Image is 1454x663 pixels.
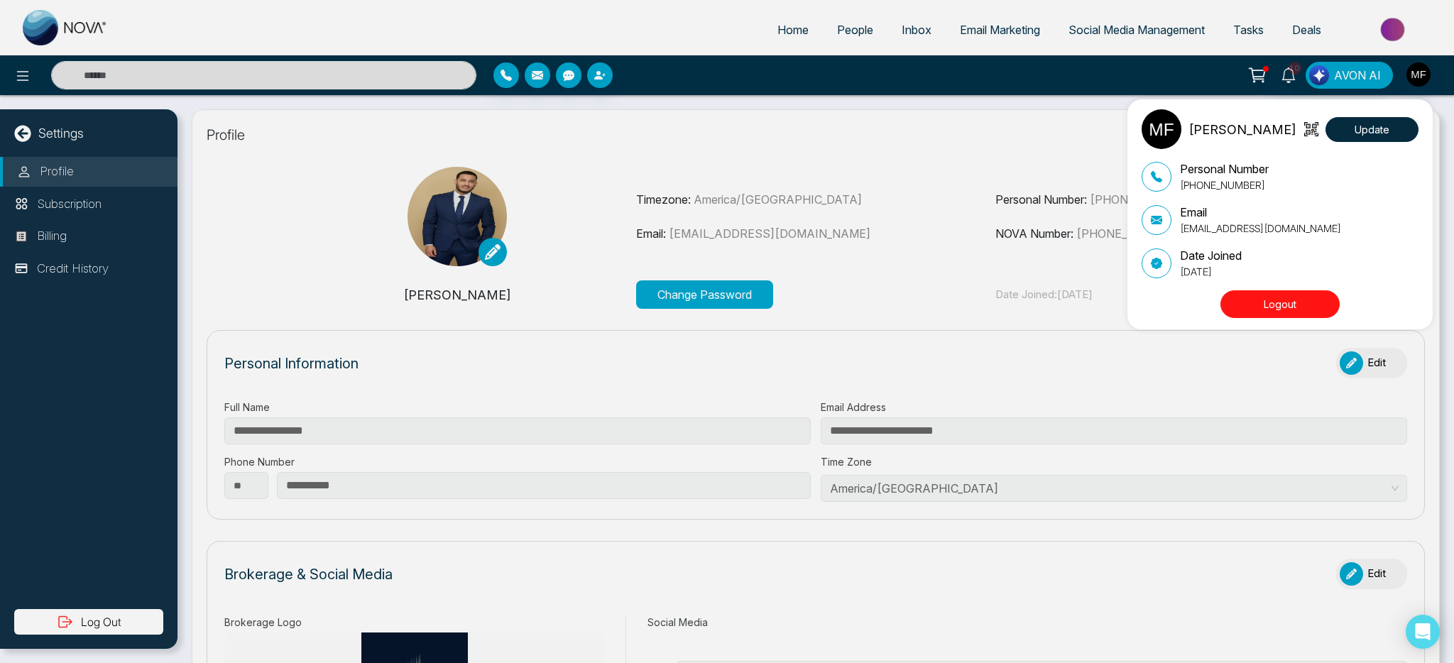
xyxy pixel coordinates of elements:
div: Open Intercom Messenger [1406,615,1440,649]
p: Personal Number [1180,160,1269,177]
button: Update [1325,117,1419,142]
button: Logout [1220,290,1340,318]
p: [PHONE_NUMBER] [1180,177,1269,192]
p: [EMAIL_ADDRESS][DOMAIN_NAME] [1180,221,1341,236]
p: [PERSON_NAME] [1188,120,1296,139]
p: Date Joined [1180,247,1242,264]
p: Email [1180,204,1341,221]
p: [DATE] [1180,264,1242,279]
